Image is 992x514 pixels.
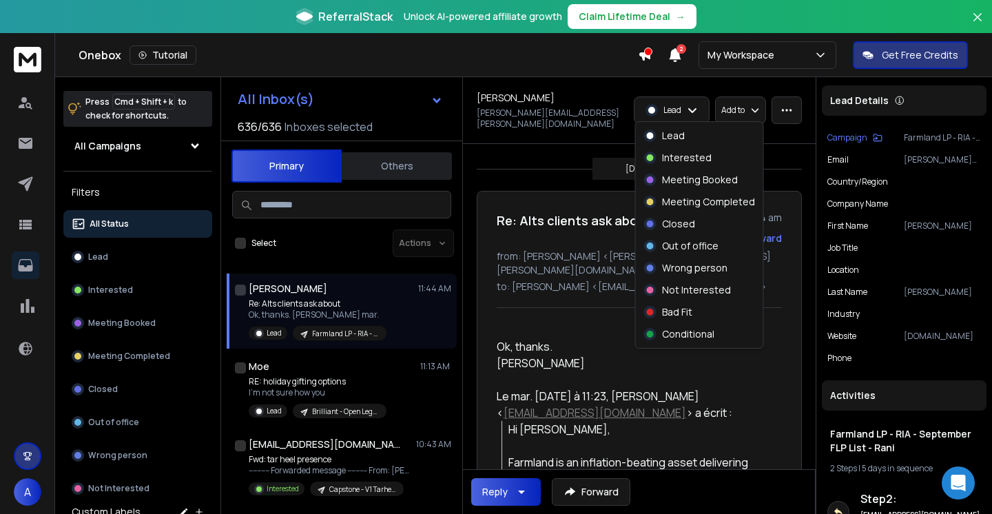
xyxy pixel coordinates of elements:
p: Last Name [827,287,867,298]
p: Phone [827,353,851,364]
span: 636 / 636 [238,119,282,135]
p: Meeting Booked [88,318,156,329]
p: RE: holiday gifting options [249,376,386,387]
span: Cmd + Shift + k [112,94,175,110]
p: Campaign [827,132,867,143]
h6: Step 2 : [860,491,981,507]
p: Bad Fit [662,305,692,319]
span: ReferralStack [318,8,393,25]
h3: Filters [63,183,212,202]
h1: All Campaigns [74,139,141,153]
p: 11:44 AM [418,283,451,294]
p: to: [PERSON_NAME] <[EMAIL_ADDRESS][DOMAIN_NAME]> [497,280,782,294]
p: Lead Details [830,94,889,107]
h1: [PERSON_NAME] [249,282,327,296]
p: Interested [267,484,299,494]
p: Meeting Booked [662,173,738,187]
h1: Farmland LP - RIA - September FLP List - Rani [830,427,978,455]
h1: [EMAIL_ADDRESS][DOMAIN_NAME] [249,438,400,451]
p: 11:13 AM [420,361,451,372]
p: First Name [827,220,868,232]
p: 10:43 AM [416,439,451,450]
p: Conditional [662,327,714,341]
p: Press to check for shortcuts. [85,95,187,123]
p: Out of office [88,417,139,428]
h3: Inboxes selected [285,119,373,135]
p: Get Free Credits [882,48,958,62]
p: Country/Region [827,176,888,187]
h1: All Inbox(s) [238,92,314,106]
p: Brilliant - Open Legal Campaign [312,407,378,417]
p: from: [PERSON_NAME] <[PERSON_NAME][EMAIL_ADDRESS][PERSON_NAME][DOMAIN_NAME]> [497,249,782,277]
p: [DATE] [626,163,653,174]
div: | [830,463,978,474]
button: Close banner [969,8,986,41]
a: [EMAIL_ADDRESS][DOMAIN_NAME] [504,405,686,420]
p: Interested [88,285,133,296]
p: location [827,265,859,276]
div: [PERSON_NAME] [497,355,771,371]
p: Not Interested [662,283,731,297]
div: Onebox [79,45,638,65]
p: ---------- Forwarded message --------- From: [PERSON_NAME] [249,465,414,476]
button: Primary [231,150,342,183]
button: Others [342,151,452,181]
p: [PERSON_NAME] [904,287,981,298]
p: Lead [88,251,108,263]
div: Farmland is an inflation-beating asset delivering better returns than equities, bonds, and other ... [508,454,771,504]
span: 2 [676,44,686,54]
p: [DOMAIN_NAME] [904,331,981,342]
div: Hi [PERSON_NAME], [508,421,771,438]
p: Capstone - V1 Tarheel 10 Miler - Triangle - Charlie [329,484,395,495]
p: Company Name [827,198,888,209]
p: Farmland LP - RIA - September FLP List - Rani [312,329,378,339]
p: Re: Alts clients ask about [249,298,386,309]
div: Le mar. [DATE] à 11:23, [PERSON_NAME] < > a écrit : [497,388,771,421]
button: Forward [552,478,630,506]
p: Job Title [827,243,858,254]
p: [PERSON_NAME][EMAIL_ADDRESS][PERSON_NAME][DOMAIN_NAME] [477,107,626,130]
p: Meeting Completed [88,351,170,362]
h1: [PERSON_NAME] [477,91,555,105]
p: Lead [267,406,282,416]
button: Tutorial [130,45,196,65]
p: [PERSON_NAME] [904,220,981,232]
p: All Status [90,218,129,229]
p: Unlock AI-powered affiliate growth [404,10,562,23]
p: Not Interested [88,483,149,494]
p: industry [827,309,860,320]
span: A [14,478,41,506]
p: Email [827,154,849,165]
h1: Moe [249,360,269,373]
p: Lead [663,105,681,116]
p: Closed [88,384,118,395]
p: Add to [721,105,745,116]
p: My Workspace [707,48,780,62]
p: Wrong person [662,261,727,275]
p: Ok, thanks. [PERSON_NAME] mar. [249,309,386,320]
p: [PERSON_NAME][EMAIL_ADDRESS][PERSON_NAME][DOMAIN_NAME] [904,154,981,165]
label: Select [251,238,276,249]
p: Meeting Completed [662,195,755,209]
p: Out of office [662,239,719,253]
p: Website [827,331,856,342]
div: Ok, thanks. [497,338,771,355]
span: → [676,10,685,23]
span: 5 days in sequence [862,462,933,474]
p: Lead [267,328,282,338]
p: Interested [662,151,712,165]
div: Open Intercom Messenger [942,466,975,500]
p: Fwd: tar heel presence [249,454,414,465]
span: 2 Steps [830,462,857,474]
p: Farmland LP - RIA - September FLP List - Rani [904,132,981,143]
p: Lead [662,129,685,143]
button: Claim Lifetime Deal [568,4,696,29]
p: Closed [662,217,695,231]
div: Reply [482,485,508,499]
h1: Re: Alts clients ask about [497,211,652,230]
p: Wrong person [88,450,147,461]
p: I’m not sure how you [249,387,386,398]
div: Activities [822,380,986,411]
